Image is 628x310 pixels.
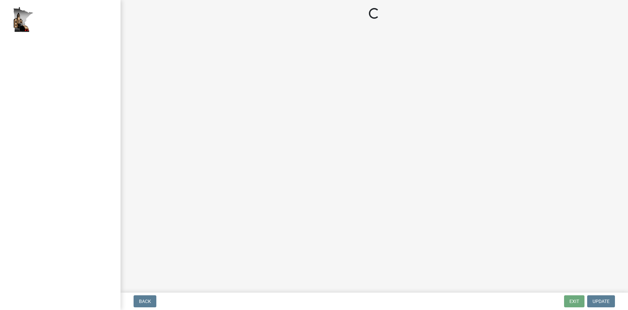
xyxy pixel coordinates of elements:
[13,7,33,32] img: Houston County, Minnesota
[593,299,610,304] span: Update
[134,295,156,307] button: Back
[564,295,584,307] button: Exit
[587,295,615,307] button: Update
[139,299,151,304] span: Back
